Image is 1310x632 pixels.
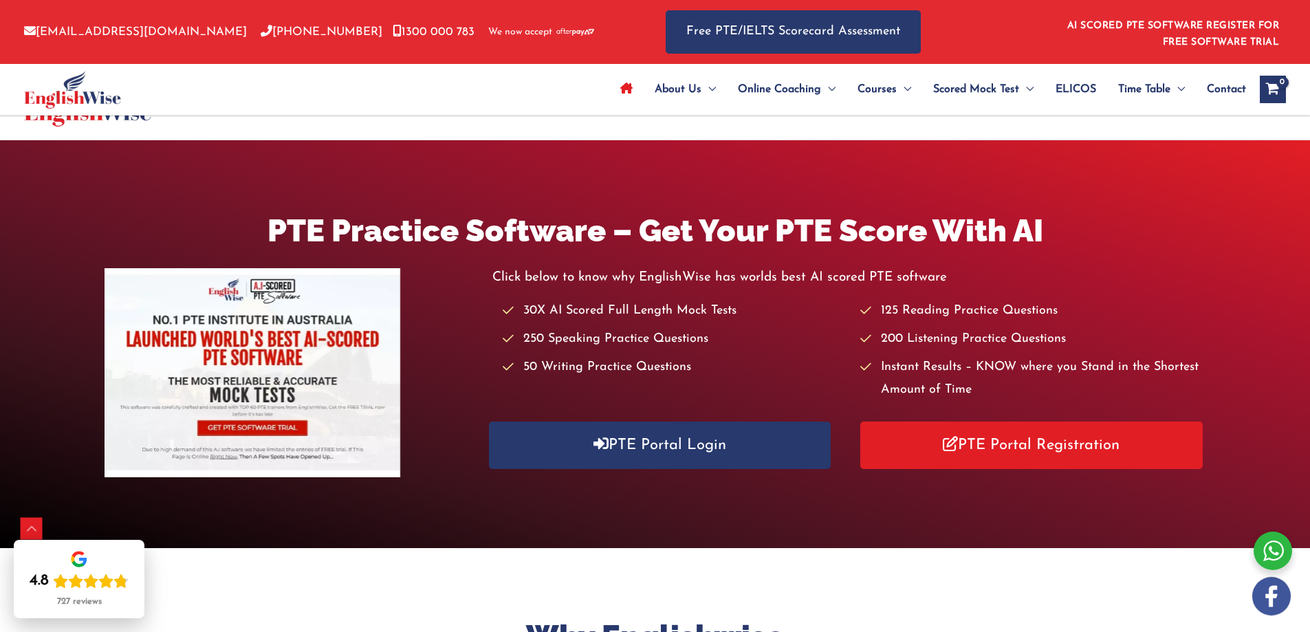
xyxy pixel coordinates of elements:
[1196,65,1246,113] a: Contact
[860,356,1205,402] li: Instant Results – KNOW where you Stand in the Shortest Amount of Time
[1019,65,1034,113] span: Menu Toggle
[860,328,1205,351] li: 200 Listening Practice Questions
[644,65,727,113] a: About UsMenu Toggle
[847,65,922,113] a: CoursesMenu Toggle
[105,209,1205,252] h1: PTE Practice Software – Get Your PTE Score With AI
[57,596,102,607] div: 727 reviews
[1067,21,1280,47] a: AI SCORED PTE SOFTWARE REGISTER FOR FREE SOFTWARE TRIAL
[860,422,1203,469] a: PTE Portal Registration
[105,268,400,477] img: pte-institute-main
[24,71,121,109] img: cropped-ew-logo
[503,356,847,379] li: 50 Writing Practice Questions
[393,26,474,38] a: 1300 000 783
[1107,65,1196,113] a: Time TableMenu Toggle
[1059,10,1286,54] aside: Header Widget 1
[1045,65,1107,113] a: ELICOS
[738,65,821,113] span: Online Coaching
[503,300,847,323] li: 30X AI Scored Full Length Mock Tests
[860,300,1205,323] li: 125 Reading Practice Questions
[821,65,836,113] span: Menu Toggle
[30,571,129,591] div: Rating: 4.8 out of 5
[492,266,1205,289] p: Click below to know why EnglishWise has worlds best AI scored PTE software
[489,422,831,469] a: PTE Portal Login
[609,65,1246,113] nav: Site Navigation: Main Menu
[727,65,847,113] a: Online CoachingMenu Toggle
[1118,65,1170,113] span: Time Table
[922,65,1045,113] a: Scored Mock TestMenu Toggle
[701,65,716,113] span: Menu Toggle
[556,28,594,36] img: Afterpay-Logo
[30,571,49,591] div: 4.8
[503,328,847,351] li: 250 Speaking Practice Questions
[666,10,921,54] a: Free PTE/IELTS Scorecard Assessment
[897,65,911,113] span: Menu Toggle
[1260,76,1286,103] a: View Shopping Cart, empty
[655,65,701,113] span: About Us
[261,26,382,38] a: [PHONE_NUMBER]
[858,65,897,113] span: Courses
[1252,577,1291,615] img: white-facebook.png
[1170,65,1185,113] span: Menu Toggle
[1056,65,1096,113] span: ELICOS
[24,26,247,38] a: [EMAIL_ADDRESS][DOMAIN_NAME]
[1207,65,1246,113] span: Contact
[488,25,552,39] span: We now accept
[933,65,1019,113] span: Scored Mock Test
